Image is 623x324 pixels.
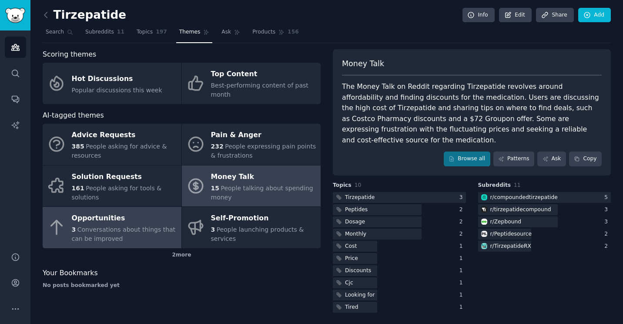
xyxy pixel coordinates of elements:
div: 2 [604,230,611,238]
a: Tirzepatide3 [333,192,466,203]
span: Popular discussions this week [72,87,162,94]
div: 2 [459,230,466,238]
span: 3 [211,226,215,233]
div: 1 [459,304,466,311]
a: Hot DiscussionsPopular discussions this week [43,63,181,104]
span: 3 [72,226,76,233]
div: Cost [345,243,357,250]
span: 11 [117,28,124,36]
div: 1 [459,291,466,299]
div: 1 [459,279,466,287]
div: Top Content [211,67,316,81]
div: r/ TirzepatideRX [490,243,531,250]
a: Info [462,8,495,23]
span: Themes [179,28,201,36]
a: Browse all [444,152,490,166]
a: Top ContentBest-performing content of past month [182,63,321,104]
a: Ask [218,25,243,43]
h2: Tirzepatide [43,8,126,22]
a: Themes [176,25,213,43]
span: People expressing pain points & frustrations [211,143,316,159]
a: Peptides2 [333,204,466,215]
div: 2 [459,218,466,226]
a: Search [43,25,76,43]
span: Search [46,28,64,36]
a: Discounts1 [333,265,466,276]
a: tirzepatidecompoundr/tirzepatidecompound3 [478,204,611,215]
a: Opportunities3Conversations about things that can be improved [43,207,181,248]
a: Money Talk15People talking about spending money [182,165,321,207]
a: Self-Promotion3People launching products & services [182,207,321,248]
div: Advice Requests [72,128,177,142]
span: People launching products & services [211,226,304,242]
img: GummySearch logo [5,8,25,23]
div: Solution Requests [72,170,177,184]
div: 3 [604,206,611,214]
span: Ask [221,28,231,36]
img: compoundedtirzepatide [481,194,487,200]
a: Share [536,8,573,23]
span: Scoring themes [43,49,96,60]
div: r/ compoundedtirzepatide [490,194,558,202]
a: Peptidesourcer/Peptidesource2 [478,229,611,240]
span: Subreddits [478,182,511,189]
span: 232 [211,143,224,150]
div: 1 [459,255,466,263]
div: No posts bookmarked yet [43,282,321,290]
span: 385 [72,143,84,150]
span: Your Bookmarks [43,268,98,279]
a: Ask [537,152,566,166]
div: Price [345,255,358,263]
span: Products [252,28,275,36]
div: r/ tirzepatidecompound [490,206,551,214]
a: Cjc1 [333,277,466,288]
a: Zepboundr/Zepbound3 [478,216,611,227]
span: 161 [72,185,84,192]
a: compoundedtirzepatider/compoundedtirzepatide5 [478,192,611,203]
a: Subreddits11 [82,25,127,43]
span: Conversations about things that can be improved [72,226,176,242]
span: Best-performing content of past month [211,82,308,98]
a: Cost1 [333,241,466,252]
a: Solution Requests161People asking for tools & solutions [43,165,181,207]
div: Monthly [345,230,366,238]
a: Advice Requests385People asking for advice & resources [43,124,181,165]
div: Pain & Anger [211,128,316,142]
div: Cjc [345,279,353,287]
div: 3 [459,194,466,202]
div: 1 [459,267,466,275]
a: Add [578,8,611,23]
a: Tired1 [333,302,466,313]
div: r/ Zepbound [490,218,521,226]
span: 10 [355,182,362,188]
a: Patterns [493,152,534,166]
span: Topics [333,182,352,189]
a: Monthly2 [333,229,466,240]
img: TirzepatideRX [481,243,487,249]
a: Dosage2 [333,216,466,227]
div: Hot Discussions [72,72,162,86]
a: Pain & Anger232People expressing pain points & frustrations [182,124,321,165]
span: 197 [156,28,167,36]
span: 15 [211,185,219,192]
a: Looking for1 [333,290,466,300]
div: 1 [459,243,466,250]
div: 3 [604,218,611,226]
div: Looking for [345,291,375,299]
a: Products156 [249,25,301,43]
div: 2 [459,206,466,214]
span: AI-tagged themes [43,110,104,121]
span: 156 [288,28,299,36]
div: r/ Peptidesource [490,230,532,238]
span: 11 [514,182,521,188]
div: Self-Promotion [211,212,316,226]
img: Zepbound [481,219,487,225]
span: Money Talk [342,58,384,69]
span: Topics [137,28,153,36]
a: TirzepatideRXr/TirzepatideRX2 [478,241,611,252]
span: People asking for tools & solutions [72,185,162,201]
a: Price1 [333,253,466,264]
div: Peptides [345,206,368,214]
a: Edit [499,8,532,23]
div: Money Talk [211,170,316,184]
